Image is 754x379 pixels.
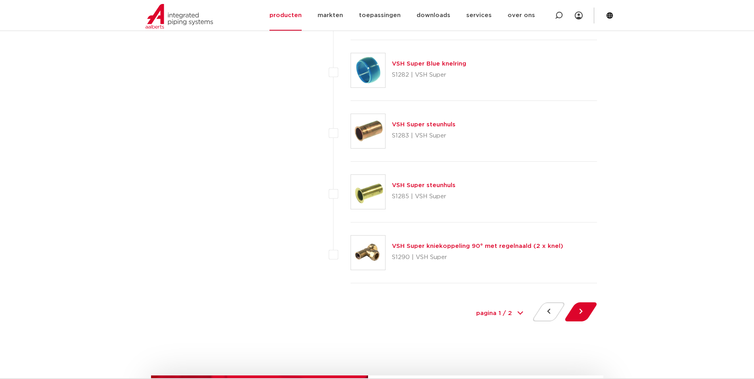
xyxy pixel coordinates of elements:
a: VSH Super steunhuls [392,182,456,188]
img: Thumbnail for VSH Super kniekoppeling 90° met regelnaald (2 x knel) [351,236,385,270]
p: S1285 | VSH Super [392,190,456,203]
img: Thumbnail for VSH Super Blue knelring [351,53,385,87]
a: VSH Super kniekoppeling 90° met regelnaald (2 x knel) [392,243,563,249]
p: S1283 | VSH Super [392,130,456,142]
p: S1282 | VSH Super [392,69,466,81]
a: VSH Super Blue knelring [392,61,466,67]
a: VSH Super steunhuls [392,122,456,128]
p: S1290 | VSH Super [392,251,563,264]
img: Thumbnail for VSH Super steunhuls [351,175,385,209]
img: Thumbnail for VSH Super steunhuls [351,114,385,148]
